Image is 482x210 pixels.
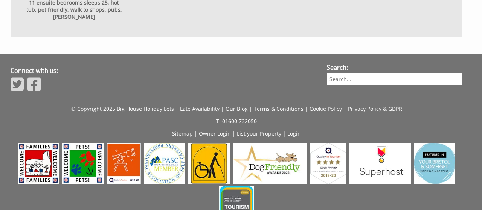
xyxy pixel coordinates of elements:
[11,66,318,75] h3: Connect with us:
[327,63,462,72] h3: Search:
[199,130,231,137] a: Owner Login
[226,105,248,112] a: Our Blog
[414,143,455,184] img: Your Bristol & Somerset Wedding Magazine - 2024 - Your Bristol & Somerset Wedding Magazine - 2024
[180,105,220,112] a: Late Availability
[221,105,224,112] span: |
[172,130,193,137] a: Sitemap
[348,105,402,112] a: Privacy Policy & GDPR
[188,143,230,184] img: Mobility - Mobility
[216,118,257,125] a: T: 01600 732050
[62,143,104,184] img: Visit England - Pets Welcome
[349,143,411,184] img: Airbnb - Superhost
[327,73,462,85] input: Search...
[27,77,41,92] img: Facebook
[283,130,286,137] span: |
[310,105,342,112] a: Cookie Policy
[343,105,346,112] span: |
[194,130,197,137] span: |
[144,143,185,184] img: PASC - PASC UK Members
[310,143,347,184] img: Quality in Tourism - Gold Award
[11,77,24,92] img: Twitter
[18,143,59,184] img: Visit England - Families Welcome
[233,143,307,184] img: Dog Friendly Awards - Dog Friendly - Dog Friendly Awards
[287,130,301,137] a: Login
[254,105,304,112] a: Terms & Conditions
[305,105,308,112] span: |
[175,105,178,112] span: |
[249,105,252,112] span: |
[232,130,235,137] span: |
[107,143,141,184] img: Quality in Tourism - Great4 Dark Skies
[71,105,174,112] a: © Copyright 2025 Big House Holiday Lets
[237,130,281,137] a: List your Property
